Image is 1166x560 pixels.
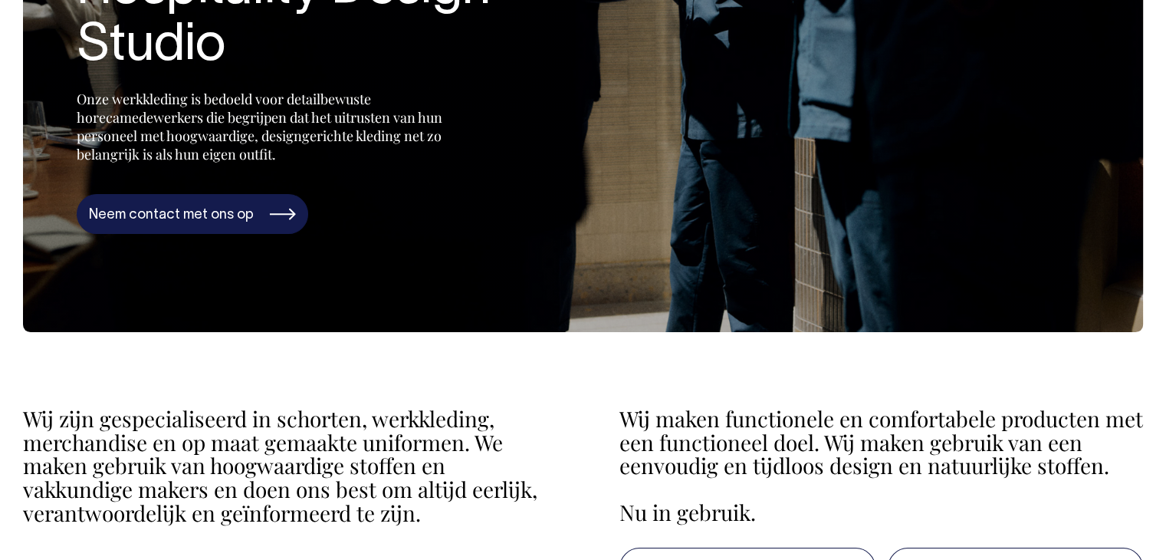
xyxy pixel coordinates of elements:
font: Wij maken functionele en comfortabele producten met een functioneel doel. Wij maken gebruik van e... [619,404,1143,480]
a: Neem contact met ons op [77,194,308,234]
font: Onze werkkleding is bedoeld voor detailbewuste horecamedewerkers die begrijpen dat het uitrusten ... [77,90,442,163]
font: Neem contact met ons op [89,209,254,222]
font: Wij zijn gespecialiseerd in schorten, werkkleding, merchandise en op maat gemaakte uniformen. We ... [23,404,537,527]
font: Nu in gebruik. [619,498,756,526]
